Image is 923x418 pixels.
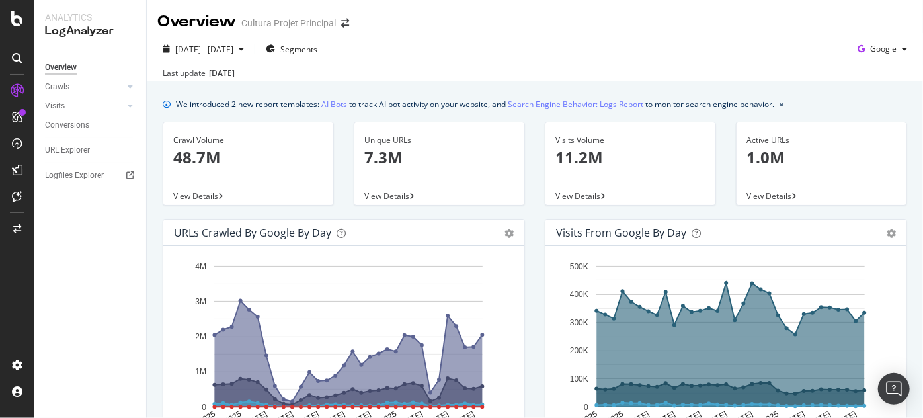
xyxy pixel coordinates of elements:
[364,190,409,202] span: View Details
[45,61,77,75] div: Overview
[173,134,323,146] div: Crawl Volume
[746,190,791,202] span: View Details
[157,11,236,33] div: Overview
[570,374,588,384] text: 100K
[280,44,317,55] span: Segments
[209,67,235,79] div: [DATE]
[45,80,124,94] a: Crawls
[555,190,600,202] span: View Details
[195,297,206,306] text: 3M
[175,44,233,55] span: [DATE] - [DATE]
[504,229,514,238] div: gear
[45,61,137,75] a: Overview
[364,146,514,169] p: 7.3M
[173,190,218,202] span: View Details
[570,318,588,327] text: 300K
[584,403,588,412] text: 0
[45,169,104,183] div: Logfiles Explorer
[570,347,588,356] text: 200K
[341,19,349,28] div: arrow-right-arrow-left
[45,99,65,113] div: Visits
[45,24,136,39] div: LogAnalyzer
[163,67,235,79] div: Last update
[45,144,90,157] div: URL Explorer
[173,146,323,169] p: 48.7M
[364,134,514,146] div: Unique URLs
[45,118,89,132] div: Conversions
[241,17,336,30] div: Cultura Projet Principal
[555,134,705,146] div: Visits Volume
[45,169,137,183] a: Logfiles Explorer
[555,146,705,169] p: 11.2M
[261,38,323,60] button: Segments
[570,262,588,271] text: 500K
[570,290,588,300] text: 400K
[556,226,686,239] div: Visits from Google by day
[870,43,897,54] span: Google
[45,99,124,113] a: Visits
[174,226,331,239] div: URLs Crawled by Google by day
[45,11,136,24] div: Analytics
[195,332,206,341] text: 2M
[746,146,897,169] p: 1.0M
[163,97,907,111] div: info banner
[195,368,206,377] text: 1M
[508,97,643,111] a: Search Engine Behavior: Logs Report
[45,144,137,157] a: URL Explorer
[45,80,69,94] div: Crawls
[887,229,896,238] div: gear
[176,97,774,111] div: We introduced 2 new report templates: to track AI bot activity on your website, and to monitor se...
[202,403,206,412] text: 0
[746,134,897,146] div: Active URLs
[776,95,787,114] button: close banner
[157,38,249,60] button: [DATE] - [DATE]
[195,262,206,271] text: 4M
[852,38,912,60] button: Google
[878,373,910,405] div: Open Intercom Messenger
[45,118,137,132] a: Conversions
[321,97,347,111] a: AI Bots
